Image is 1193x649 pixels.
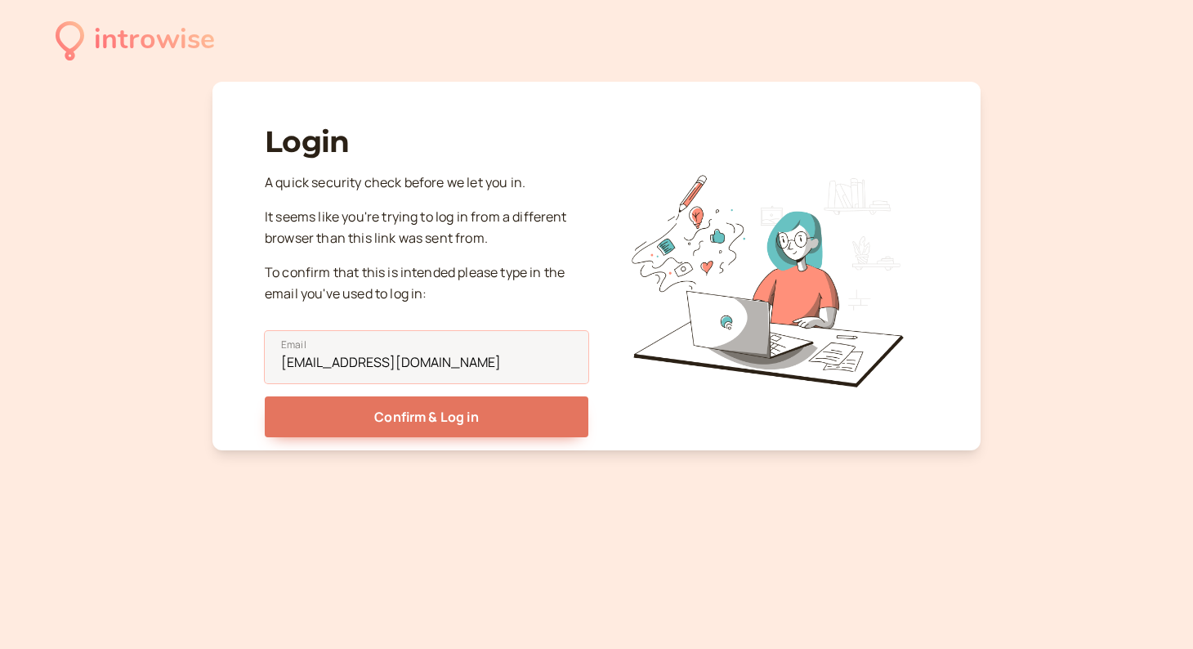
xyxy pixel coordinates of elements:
[265,396,588,437] button: Confirm & Log in
[265,262,588,305] p: To confirm that this is intended please type in the email you've used to log in:
[94,18,215,63] div: introwise
[281,337,306,353] span: Email
[265,172,588,194] p: A quick security check before we let you in.
[56,18,215,63] a: introwise
[265,124,588,159] h1: Login
[265,331,588,383] input: Email
[265,207,588,249] p: It seems like you're trying to log in from a different browser than this link was sent from.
